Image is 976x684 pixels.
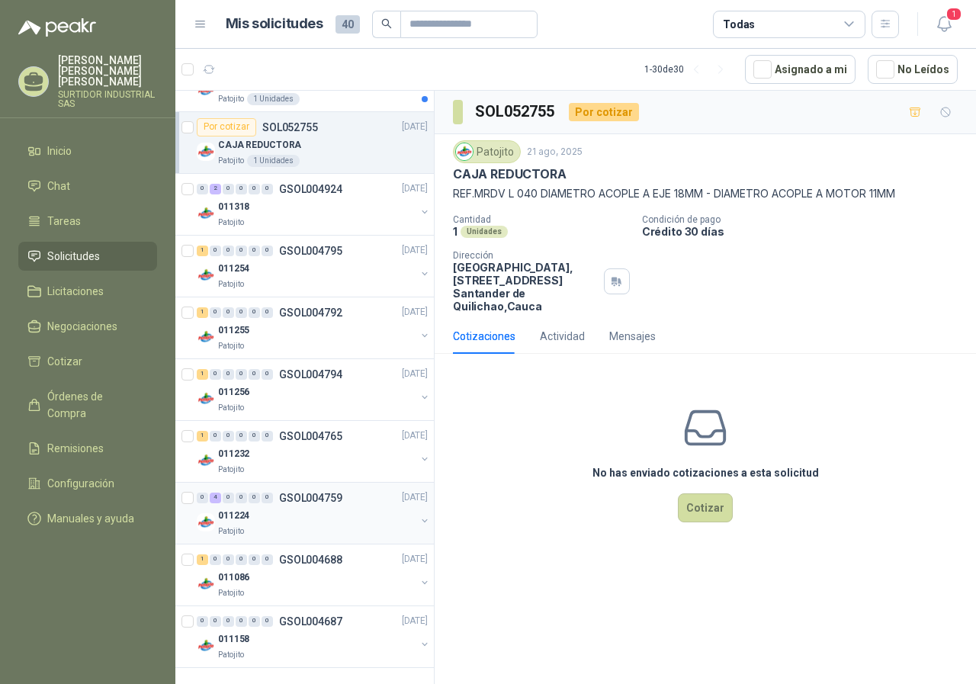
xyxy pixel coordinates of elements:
span: Configuración [47,475,114,492]
div: 0 [249,307,260,318]
div: Todas [723,16,755,33]
img: Company Logo [197,451,215,470]
a: Chat [18,172,157,201]
a: 0 0 0 0 0 0 GSOL004687[DATE] Company Logo011158Patojito [197,612,431,661]
button: Cotizar [678,493,733,522]
div: 0 [262,369,273,380]
p: [DATE] [402,120,428,134]
div: 0 [223,616,234,627]
div: 4 [210,493,221,503]
div: 0 [262,184,273,194]
p: 011232 [218,447,249,461]
img: Company Logo [197,390,215,408]
a: Remisiones [18,434,157,463]
div: 0 [223,246,234,256]
div: 0 [262,616,273,627]
h3: SOL052755 [475,100,557,124]
div: 0 [223,493,234,503]
span: 1 [945,7,962,21]
p: Cantidad [453,214,630,225]
p: GSOL004688 [279,554,342,565]
p: 011256 [218,385,249,400]
div: 1 [197,246,208,256]
span: Licitaciones [47,283,104,300]
div: 0 [223,369,234,380]
div: 0 [249,493,260,503]
div: Actividad [540,328,585,345]
p: [DATE] [402,490,428,505]
span: Órdenes de Compra [47,388,143,422]
span: Chat [47,178,70,194]
div: 1 [197,431,208,442]
p: Patojito [218,340,244,352]
p: SOL052755 [262,122,318,133]
div: Por cotizar [569,103,639,121]
div: 0 [249,369,260,380]
div: 1 [197,554,208,565]
div: 2 [210,184,221,194]
span: Negociaciones [47,318,117,335]
a: Tareas [18,207,157,236]
p: Crédito 30 días [642,225,970,238]
div: 1 - 30 de 30 [644,57,733,82]
h3: No has enviado cotizaciones a esta solicitud [592,464,819,481]
div: 1 [197,307,208,318]
a: Solicitudes [18,242,157,271]
a: Configuración [18,469,157,498]
p: [DATE] [402,305,428,320]
p: [GEOGRAPHIC_DATA], [STREET_ADDRESS] Santander de Quilichao , Cauca [453,261,598,313]
p: GSOL004794 [279,369,342,380]
span: Remisiones [47,440,104,457]
p: GSOL004795 [279,246,342,256]
div: 0 [262,431,273,442]
div: 0 [236,431,247,442]
div: 1 Unidades [247,93,300,105]
p: Dirección [453,250,598,261]
a: Órdenes de Compra [18,382,157,428]
p: Patojito [218,155,244,167]
p: Patojito [218,402,244,414]
div: 0 [210,554,221,565]
p: 011318 [218,200,249,214]
p: 011255 [218,323,249,338]
a: 1 0 0 0 0 0 GSOL004792[DATE] Company Logo011255Patojito [197,303,431,352]
span: Tareas [47,213,81,230]
div: 0 [236,184,247,194]
div: 0 [249,431,260,442]
p: CAJA REDUCTORA [453,166,566,182]
img: Logo peakr [18,18,96,37]
div: 0 [262,307,273,318]
p: [DATE] [402,614,428,628]
a: 1 0 0 0 0 0 GSOL004794[DATE] Company Logo011256Patojito [197,365,431,414]
a: Manuales y ayuda [18,504,157,533]
p: Patojito [218,649,244,661]
div: Unidades [461,226,508,238]
p: GSOL004765 [279,431,342,442]
div: 0 [236,554,247,565]
a: 1 0 0 0 0 0 GSOL004765[DATE] Company Logo011232Patojito [197,427,431,476]
div: 0 [249,246,260,256]
div: 0 [210,431,221,442]
div: 0 [197,493,208,503]
span: Solicitudes [47,248,100,265]
div: 0 [223,184,234,194]
p: [PERSON_NAME] [PERSON_NAME] [PERSON_NAME] [58,55,157,87]
p: GSOL004759 [279,493,342,503]
a: 0 2 0 0 0 0 GSOL004924[DATE] Company Logo011318Patojito [197,180,431,229]
div: 0 [223,554,234,565]
p: Patojito [218,93,244,105]
p: SURTIDOR INDUSTRIAL SAS [58,90,157,108]
p: [DATE] [402,181,428,196]
a: Licitaciones [18,277,157,306]
div: 0 [236,246,247,256]
img: Company Logo [197,637,215,655]
span: Manuales y ayuda [47,510,134,527]
p: Patojito [218,278,244,291]
div: 0 [223,307,234,318]
a: Inicio [18,136,157,165]
span: 40 [335,15,360,34]
div: Mensajes [609,328,656,345]
img: Company Logo [197,266,215,284]
div: 0 [210,307,221,318]
div: 0 [210,616,221,627]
